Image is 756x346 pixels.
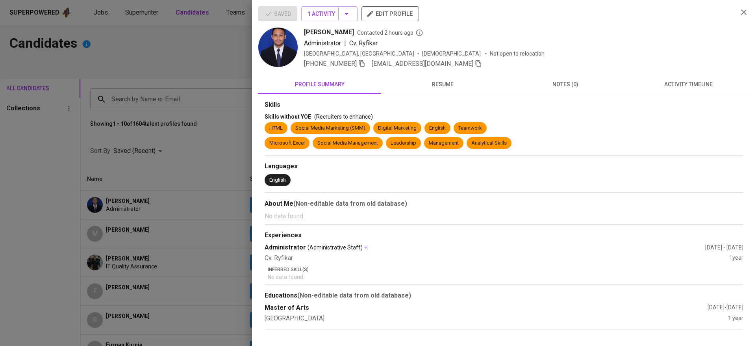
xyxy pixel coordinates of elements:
span: Administrator [304,39,341,47]
span: Contacted 2 hours ago [357,29,423,37]
div: 1 year [728,314,743,323]
div: Languages [265,162,743,171]
div: Social Media Management [317,140,378,147]
span: Cv. Ryfikar [349,39,378,47]
div: HTML [269,125,283,132]
p: Not open to relocation [490,50,545,58]
button: edit profile [361,6,419,21]
a: edit profile [361,10,419,17]
div: Management [429,140,459,147]
b: (Non-editable data from old database) [293,200,407,207]
div: English [269,177,286,184]
p: No data found. [265,212,743,221]
div: Teamwork [458,125,482,132]
span: notes (0) [509,80,622,89]
span: profile summary [263,80,376,89]
span: (Recruiters to enhance) [314,113,373,120]
span: [DEMOGRAPHIC_DATA] [422,50,482,58]
span: | [344,39,346,48]
span: (Administrative Staff) [308,244,363,251]
b: (Non-editable data from old database) [297,292,411,299]
span: activity timeline [632,80,745,89]
div: Experiences [265,231,743,240]
div: Microsoft Excel [269,140,305,147]
button: 1 Activity [301,6,358,21]
div: [GEOGRAPHIC_DATA], [GEOGRAPHIC_DATA] [304,50,414,58]
div: 1 year [729,254,743,263]
div: About Me [265,199,743,208]
div: [DATE] - [DATE] [705,244,743,251]
svg: By Batam recruiter [415,29,423,37]
div: Skills [265,100,743,110]
span: [EMAIL_ADDRESS][DOMAIN_NAME] [372,60,473,67]
div: Master of Arts [265,303,708,313]
span: [PERSON_NAME] [304,28,354,37]
div: Social Media Marketing (SMM) [295,125,365,132]
div: Administrator [265,243,705,252]
div: Cv. Ryfikar [265,254,729,263]
span: [DATE] - [DATE] [708,304,743,311]
div: Analytical Skills [471,140,507,147]
span: Skills without YOE [265,113,311,120]
p: No data found. [268,273,743,281]
p: Inferred Skill(s) [268,266,743,273]
span: resume [386,80,499,89]
span: edit profile [368,9,413,19]
span: [PHONE_NUMBER] [304,60,357,67]
div: Educations [265,291,743,300]
img: eb26f140f1f8124ff090ace13f946cae.jpg [258,28,298,67]
div: [GEOGRAPHIC_DATA] [265,314,728,323]
div: Digital Marketing [378,125,417,132]
span: 1 Activity [308,9,351,19]
div: Leadership [391,140,416,147]
div: English [429,125,446,132]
